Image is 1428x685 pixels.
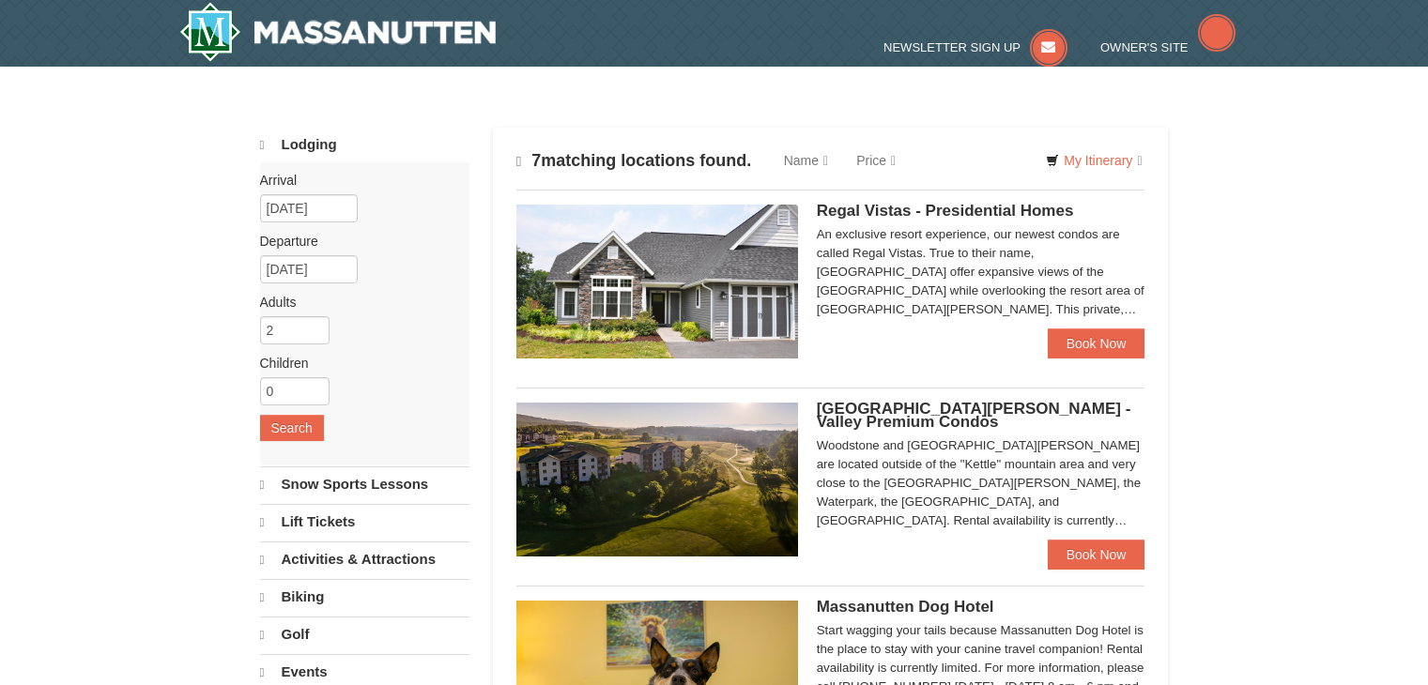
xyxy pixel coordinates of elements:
[883,40,1067,54] a: Newsletter Sign Up
[842,142,910,179] a: Price
[260,171,455,190] label: Arrival
[260,541,469,577] a: Activities & Attractions
[260,466,469,502] a: Snow Sports Lessons
[260,504,469,540] a: Lift Tickets
[260,415,324,441] button: Search
[817,436,1145,530] div: Woodstone and [GEOGRAPHIC_DATA][PERSON_NAME] are located outside of the "Kettle" mountain area an...
[1048,328,1145,358] a: Book Now
[1100,40,1236,54] a: Owner's Site
[260,293,455,312] label: Adults
[770,142,842,179] a: Name
[1048,540,1145,570] a: Book Now
[260,128,469,162] a: Lodging
[817,202,1074,220] span: Regal Vistas - Presidential Homes
[516,205,798,358] img: 19218991-1-902409a9.jpg
[817,598,994,616] span: Massanutten Dog Hotel
[516,403,798,556] img: 19219041-4-ec11c166.jpg
[260,579,469,615] a: Biking
[260,616,469,652] a: Golf
[817,400,1131,431] span: [GEOGRAPHIC_DATA][PERSON_NAME] - Valley Premium Condos
[179,2,497,62] a: Massanutten Resort
[817,225,1145,319] div: An exclusive resort experience, our newest condos are called Regal Vistas. True to their name, [G...
[179,2,497,62] img: Massanutten Resort Logo
[260,232,455,251] label: Departure
[883,40,1021,54] span: Newsletter Sign Up
[260,354,455,373] label: Children
[1100,40,1189,54] span: Owner's Site
[1034,146,1154,175] a: My Itinerary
